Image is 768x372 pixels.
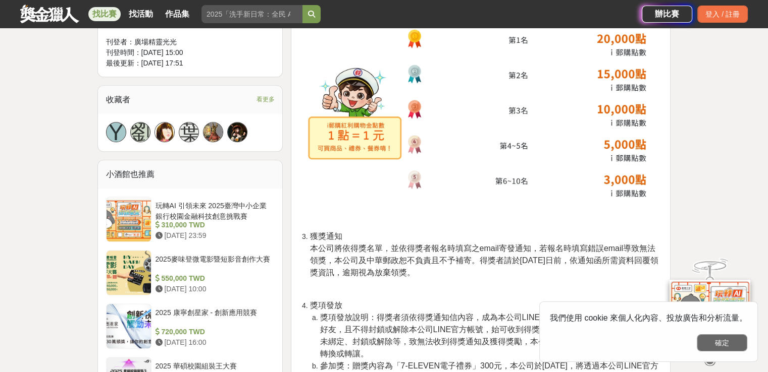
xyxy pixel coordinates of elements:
[203,122,223,142] a: Avatar
[156,284,271,294] div: [DATE] 10:00
[156,307,271,327] div: 2025 康寧創星家 - 創新應用競賽
[156,337,271,348] div: [DATE] 16:00
[125,7,157,21] a: 找活動
[256,94,274,105] span: 看更多
[320,313,661,358] span: 獎項發放說明：得獎者須依得獎通知信內容，成為本公司LINE官方帳號「凱基證券樂活投資人」好友，且不得封鎖或解除本公司LINE官方帳號，始可收到得獎通知、兌換連結與匯點通知。若因未綁定、封鎖或解除...
[697,6,748,23] div: 登入 / 註冊
[156,327,271,337] div: 720,000 TWD
[98,160,283,189] div: 小酒館也推薦
[106,250,275,295] a: 2025麥味登微電影暨短影音創作大賽 550,000 TWD [DATE] 10:00
[106,95,130,104] span: 收藏者
[201,5,302,23] input: 2025「洗手新日常：全民 ALL IN」洗手歌全台徵選
[155,122,175,142] a: Avatar
[106,197,275,242] a: 玩轉AI 引領未來 2025臺灣中小企業銀行校園金融科技創意挑戰賽 310,000 TWD [DATE] 23:59
[156,220,271,230] div: 310,000 TWD
[310,301,342,309] span: 獎項發放
[310,244,658,277] span: 本公司將依得獎名單，並依得獎者報名時填寫之email寄發通知，若報名時填寫錯誤email導致無法領獎，本公司及中華郵政恕不負責且不予補寄。得獎者請於[DATE]日前，依通知函所需資料回覆領獎資訊...
[642,6,692,23] a: 辦比賽
[299,25,662,208] img: 62b928ef-0bcd-4d50-9e78-118d108540ef.jpg
[550,314,747,322] span: 我們使用 cookie 來個人化內容、投放廣告和分析流量。
[203,122,223,142] img: Avatar
[156,230,271,241] div: [DATE] 23:59
[106,122,126,142] a: Y
[88,7,121,21] a: 找比賽
[161,7,193,21] a: 作品集
[670,277,750,344] img: d2146d9a-e6f6-4337-9592-8cefde37ba6b.png
[106,47,275,58] div: 刊登時間： [DATE] 15:00
[179,122,199,142] a: 葉
[106,37,275,47] div: 刊登者： 廣場精靈光光
[130,122,150,142] a: 劉
[156,201,271,220] div: 玩轉AI 引領未來 2025臺灣中小企業銀行校園金融科技創意挑戰賽
[310,232,342,240] span: 獲獎通知
[106,58,275,69] div: 最後更新： [DATE] 17:51
[106,303,275,349] a: 2025 康寧創星家 - 創新應用競賽 720,000 TWD [DATE] 16:00
[227,122,247,142] a: Avatar
[155,122,174,142] img: Avatar
[697,334,747,351] button: 確定
[156,254,271,273] div: 2025麥味登微電影暨短影音創作大賽
[156,273,271,284] div: 550,000 TWD
[228,122,247,142] img: Avatar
